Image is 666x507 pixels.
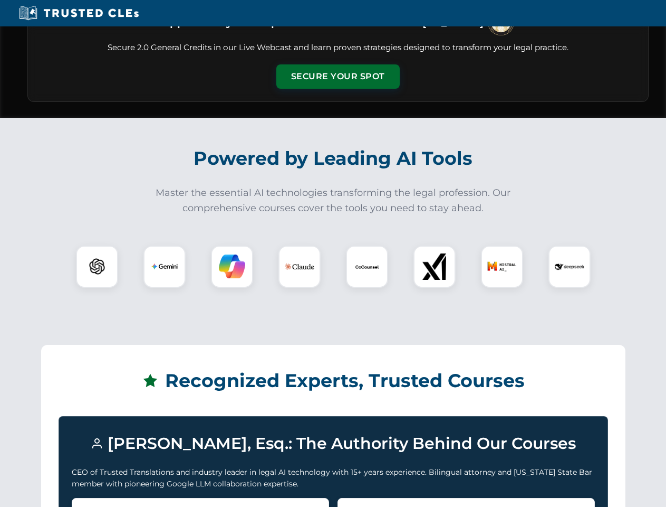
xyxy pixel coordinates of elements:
div: Claude [278,246,321,288]
p: Secure 2.0 General Credits in our Live Webcast and learn proven strategies designed to transform ... [41,42,635,54]
div: Copilot [211,246,253,288]
div: Mistral AI [481,246,523,288]
img: DeepSeek Logo [555,252,584,281]
div: CoCounsel [346,246,388,288]
img: Trusted CLEs [16,5,142,21]
p: Master the essential AI technologies transforming the legal profession. Our comprehensive courses... [149,185,518,216]
img: Mistral AI Logo [487,252,517,281]
img: ChatGPT Logo [82,251,112,282]
h2: Powered by Leading AI Tools [41,140,625,177]
button: Secure Your Spot [276,64,400,89]
div: ChatGPT [76,246,118,288]
p: CEO of Trusted Translations and industry leader in legal AI technology with 15+ years experience.... [72,466,595,490]
h3: [PERSON_NAME], Esq.: The Authority Behind Our Courses [72,429,595,458]
div: Gemini [143,246,186,288]
img: Claude Logo [285,252,314,281]
img: xAI Logo [421,253,448,280]
div: xAI [413,246,456,288]
img: CoCounsel Logo [354,253,380,280]
div: DeepSeek [548,246,591,288]
img: Copilot Logo [219,253,245,280]
img: Gemini Logo [151,253,178,280]
h2: Recognized Experts, Trusted Courses [59,362,608,399]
